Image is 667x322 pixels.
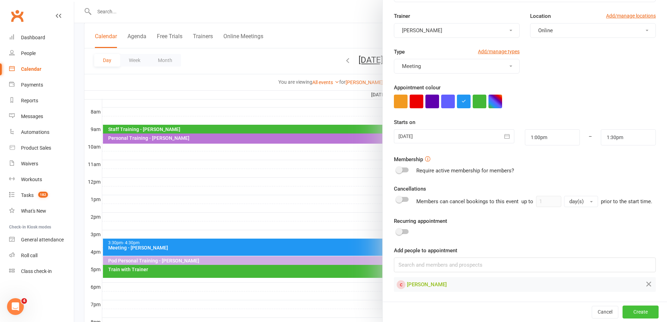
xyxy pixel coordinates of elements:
[478,48,520,55] a: Add/manage types
[402,63,421,69] span: Meeting
[21,208,46,214] div: What's New
[530,23,656,38] button: Online
[9,46,74,61] a: People
[21,145,51,151] div: Product Sales
[521,196,598,207] div: up to
[538,27,553,34] span: Online
[9,156,74,172] a: Waivers
[9,140,74,156] a: Product Sales
[416,196,652,207] div: Members can cancel bookings to this event
[7,298,24,315] iframe: Intercom live chat
[21,114,43,119] div: Messages
[9,187,74,203] a: Tasks 182
[21,129,49,135] div: Automations
[402,27,442,34] span: [PERSON_NAME]
[394,246,457,255] label: Add people to appointment
[9,93,74,109] a: Reports
[394,185,426,193] label: Cancellations
[9,109,74,124] a: Messages
[21,82,43,88] div: Payments
[21,98,38,103] div: Reports
[21,161,38,166] div: Waivers
[9,124,74,140] a: Automations
[9,30,74,46] a: Dashboard
[623,306,659,318] button: Create
[416,166,514,175] div: Require active membership for members?
[21,192,34,198] div: Tasks
[9,203,74,219] a: What's New
[8,7,26,25] a: Clubworx
[394,59,520,74] button: Meeting
[601,198,652,205] span: prior to the start time.
[394,12,410,20] label: Trainer
[21,237,64,242] div: General attendance
[9,77,74,93] a: Payments
[21,268,52,274] div: Class check-in
[407,281,447,288] span: [PERSON_NAME]
[579,129,601,145] div: –
[394,83,440,92] label: Appointment colour
[9,172,74,187] a: Workouts
[394,118,415,126] label: Starts on
[394,23,520,38] button: [PERSON_NAME]
[21,50,36,56] div: People
[394,217,447,225] label: Recurring appointment
[9,248,74,263] a: Roll call
[21,35,45,40] div: Dashboard
[569,198,584,205] span: day(s)
[38,192,48,198] span: 182
[9,263,74,279] a: Class kiosk mode
[9,232,74,248] a: General attendance kiosk mode
[394,258,656,272] input: Search and members and prospects
[645,280,653,289] button: Remove from Appointment
[394,155,423,164] label: Membership
[21,177,42,182] div: Workouts
[9,61,74,77] a: Calendar
[21,253,37,258] div: Roll call
[564,196,598,207] button: day(s)
[21,66,41,72] div: Calendar
[530,12,551,20] label: Location
[397,280,405,289] div: Member
[21,298,27,304] span: 4
[592,306,618,318] button: Cancel
[394,48,405,56] label: Type
[606,12,656,20] a: Add/manage locations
